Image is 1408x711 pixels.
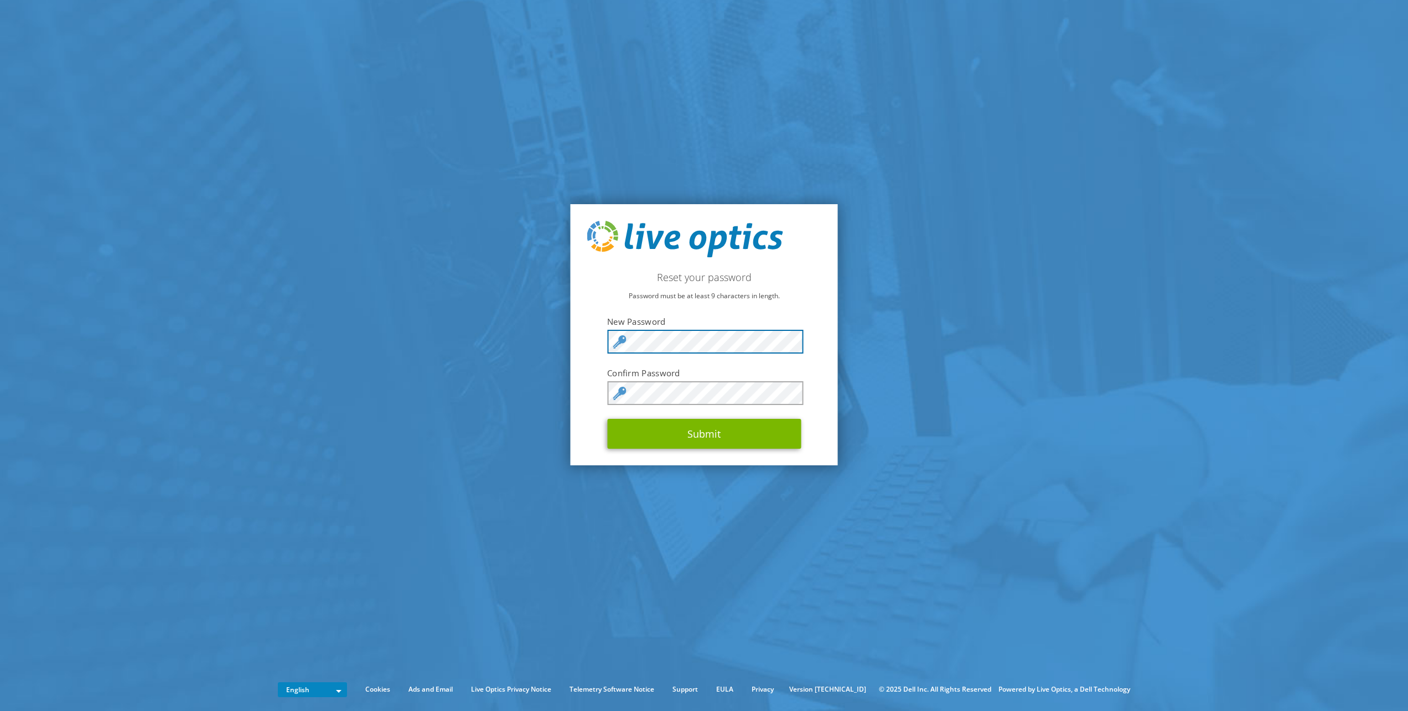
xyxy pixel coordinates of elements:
li: Version [TECHNICAL_ID] [784,683,872,696]
img: live_optics_svg.svg [587,221,783,257]
label: Confirm Password [607,367,801,378]
h2: Reset your password [587,271,821,283]
a: Telemetry Software Notice [561,683,662,696]
a: Ads and Email [400,683,461,696]
a: Support [664,683,706,696]
label: New Password [607,316,801,327]
p: Password must be at least 9 characters in length. [587,290,821,302]
button: Submit [607,419,801,449]
li: © 2025 Dell Inc. All Rights Reserved [873,683,997,696]
a: Live Optics Privacy Notice [463,683,560,696]
a: Cookies [357,683,398,696]
a: EULA [708,683,742,696]
li: Powered by Live Optics, a Dell Technology [998,683,1130,696]
a: Privacy [743,683,782,696]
